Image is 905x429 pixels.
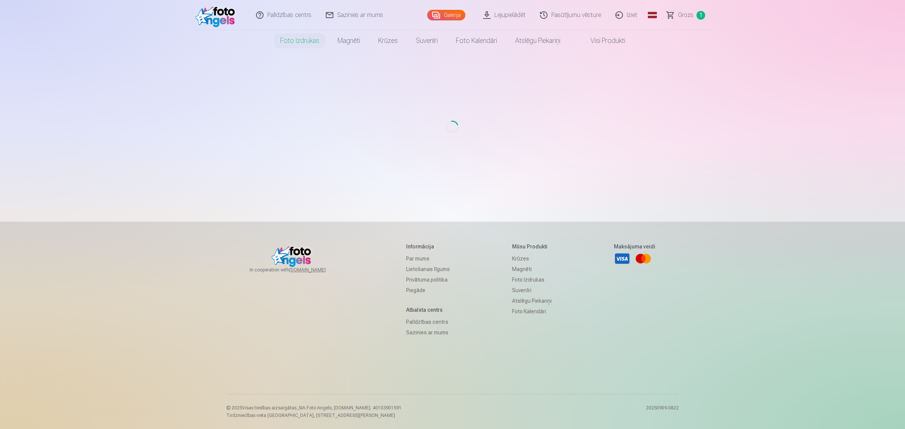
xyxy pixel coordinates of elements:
a: Sazinies ar mums [406,327,450,338]
span: 1 [696,11,705,20]
a: Atslēgu piekariņi [512,296,552,306]
a: Piegāde [406,285,450,296]
a: Lietošanas līgums [406,264,450,274]
a: Foto izdrukas [271,30,328,51]
span: In cooperation with [250,267,344,273]
p: © 2025 Visas tiesības aizsargātas. , [226,405,402,411]
h5: Mūsu produkti [512,243,552,250]
a: Krūzes [369,30,407,51]
a: [DOMAIN_NAME] [289,267,344,273]
a: Galerija [427,10,465,20]
p: Tirdzniecības vieta [GEOGRAPHIC_DATA], [STREET_ADDRESS][PERSON_NAME] [226,412,402,418]
h5: Atbalsta centrs [406,306,450,314]
a: Mastercard [635,250,652,267]
a: Privātuma politika [406,274,450,285]
h5: Maksājuma veidi [614,243,655,250]
a: Krūzes [512,253,552,264]
a: Visi produkti [569,30,634,51]
a: Magnēti [512,264,552,274]
a: Suvenīri [407,30,447,51]
a: Foto kalendāri [447,30,506,51]
a: Magnēti [328,30,369,51]
a: Foto kalendāri [512,306,552,317]
img: /fa3 [195,3,239,27]
a: Visa [614,250,630,267]
a: Foto izdrukas [512,274,552,285]
span: SIA Foto Angels, [DOMAIN_NAME]. 40103901591 [299,405,402,411]
a: Par mums [406,253,450,264]
p: 20250909.0822 [646,405,679,418]
a: Palīdzības centrs [406,317,450,327]
span: Grozs [678,11,693,20]
a: Atslēgu piekariņi [506,30,569,51]
a: Suvenīri [512,285,552,296]
h5: Informācija [406,243,450,250]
